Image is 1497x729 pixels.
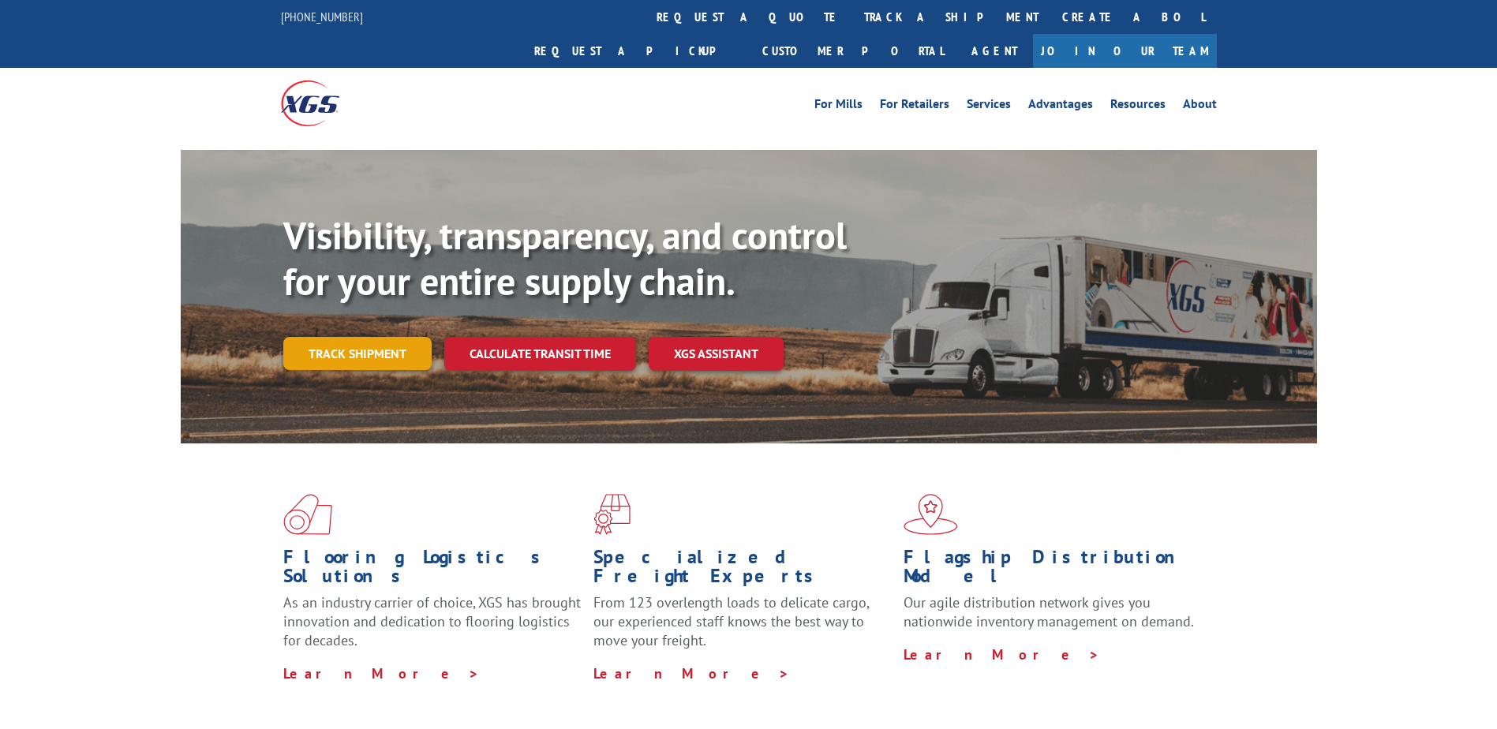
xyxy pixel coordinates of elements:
[1183,98,1217,115] a: About
[444,337,636,371] a: Calculate transit time
[904,645,1100,664] a: Learn More >
[522,34,750,68] a: Request a pickup
[593,494,631,535] img: xgs-icon-focused-on-flooring-red
[750,34,956,68] a: Customer Portal
[1110,98,1166,115] a: Resources
[593,548,892,593] h1: Specialized Freight Experts
[967,98,1011,115] a: Services
[283,494,332,535] img: xgs-icon-total-supply-chain-intelligence-red
[904,548,1202,593] h1: Flagship Distribution Model
[1033,34,1217,68] a: Join Our Team
[814,98,863,115] a: For Mills
[956,34,1033,68] a: Agent
[283,664,480,682] a: Learn More >
[283,337,432,370] a: Track shipment
[1028,98,1093,115] a: Advantages
[593,593,892,664] p: From 123 overlength loads to delicate cargo, our experienced staff knows the best way to move you...
[283,548,582,593] h1: Flooring Logistics Solutions
[283,593,581,649] span: As an industry carrier of choice, XGS has brought innovation and dedication to flooring logistics...
[283,211,847,305] b: Visibility, transparency, and control for your entire supply chain.
[904,593,1194,630] span: Our agile distribution network gives you nationwide inventory management on demand.
[281,9,363,24] a: [PHONE_NUMBER]
[904,494,958,535] img: xgs-icon-flagship-distribution-model-red
[880,98,949,115] a: For Retailers
[649,337,784,371] a: XGS ASSISTANT
[593,664,790,682] a: Learn More >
